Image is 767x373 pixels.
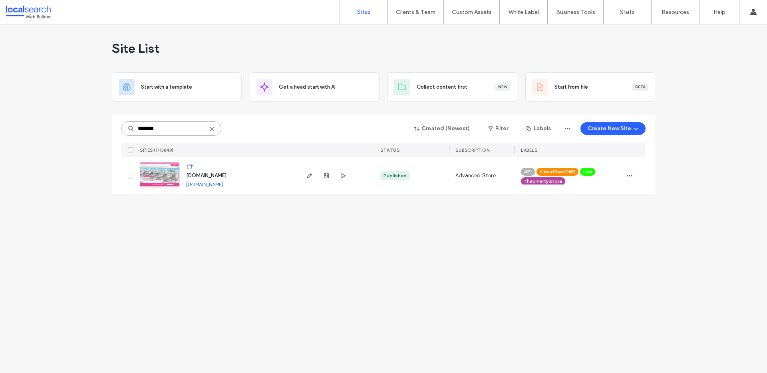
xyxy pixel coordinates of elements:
label: Business Tools [556,9,595,16]
div: Get a head start with AI [250,72,380,102]
a: [DOMAIN_NAME] [186,173,227,179]
span: SUBSCRIPTION [455,147,489,153]
span: Start from file [554,83,588,91]
button: Filter [480,122,516,135]
div: New [495,83,511,91]
span: Third Party Store [524,178,562,185]
div: Published [383,172,407,179]
label: Sites [357,8,371,16]
div: Start with a template [112,72,242,102]
span: Live [583,168,592,175]
span: API [524,168,532,175]
label: Resources [662,9,689,16]
button: Create New Site [580,122,646,135]
span: SITES (1/13849) [140,147,174,153]
span: Site List [112,40,159,56]
a: [DOMAIN_NAME] [186,181,223,187]
span: Help [18,6,35,13]
label: Help [713,9,725,16]
div: Collect content firstNew [387,72,517,102]
label: Custom Assets [452,9,492,16]
span: Cloudflare DNS [540,168,575,175]
label: White Label [509,9,539,16]
span: STATUS [380,147,399,153]
button: Labels [519,122,558,135]
span: Collect content first [417,83,467,91]
span: Get a head start with AI [279,83,336,91]
span: Start with a template [141,83,192,91]
label: Stats [620,8,635,16]
span: Advanced Store [455,172,496,180]
span: LABELS [521,147,537,153]
label: Clients & Team [396,9,435,16]
div: Start from fileBeta [525,72,655,102]
button: Created (Newest) [407,122,477,135]
div: Beta [632,83,648,91]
